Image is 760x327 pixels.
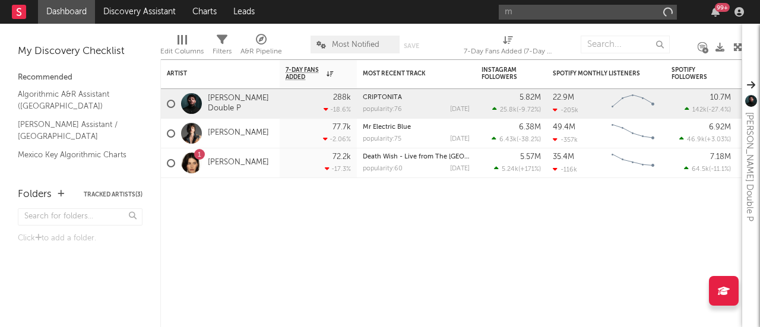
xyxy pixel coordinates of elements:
span: +3.03 % [707,136,729,143]
div: CRIPTONITA [363,94,470,101]
div: -2.06 % [323,135,351,143]
div: -357k [553,136,578,144]
a: [PERSON_NAME] Assistant / [GEOGRAPHIC_DATA] [18,118,131,142]
a: Mexico Key Algorithmic Charts [18,148,131,161]
div: popularity: 60 [363,166,403,172]
span: 7-Day Fans Added [286,66,324,81]
div: 7-Day Fans Added (7-Day Fans Added) [464,30,553,64]
div: 49.4M [553,123,575,131]
a: [PERSON_NAME] [208,128,269,138]
div: Mr Electric Blue [363,124,470,131]
span: 5.24k [502,166,518,173]
div: 10.7M [710,94,731,101]
a: Mr Electric Blue [363,124,411,131]
a: Death Wish - Live from The [GEOGRAPHIC_DATA] [363,154,516,160]
div: Folders [18,188,52,202]
a: Algorithmic A&R Assistant ([GEOGRAPHIC_DATA]) [18,88,131,112]
div: Death Wish - Live from The O2 Arena [363,154,470,160]
input: Search... [581,36,670,53]
span: 142k [692,107,707,113]
div: -116k [553,166,577,173]
div: 288k [333,94,351,101]
div: Spotify Monthly Listeners [553,70,642,77]
button: 99+ [711,7,720,17]
div: 5.57M [520,153,541,161]
div: Spotify Followers [672,66,713,81]
span: -27.4 % [708,107,729,113]
div: Click to add a folder. [18,231,142,246]
a: CRIPTONITA [363,94,402,101]
div: A&R Pipeline [240,45,282,59]
input: Search for artists [499,5,677,20]
input: Search for folders... [18,208,142,226]
div: ( ) [494,165,541,173]
div: 6.92M [709,123,731,131]
span: +171 % [520,166,539,173]
div: -17.3 % [325,165,351,173]
div: [PERSON_NAME] Double P [742,112,756,221]
div: My Discovery Checklist [18,45,142,59]
span: 46.9k [687,136,705,143]
div: ( ) [492,106,541,113]
div: ( ) [685,106,731,113]
a: [PERSON_NAME] Double P [208,94,274,114]
div: popularity: 75 [363,136,401,142]
span: -38.2 % [518,136,539,143]
div: 22.9M [553,94,574,101]
div: Artist [167,70,256,77]
div: [DATE] [450,136,470,142]
div: Filters [213,45,232,59]
div: -18.6 % [324,106,351,113]
div: 77.7k [332,123,351,131]
span: -11.1 % [711,166,729,173]
div: 6.38M [519,123,541,131]
div: popularity: 76 [363,106,402,113]
div: ( ) [492,135,541,143]
span: 6.43k [499,136,517,143]
div: Recommended [18,71,142,85]
button: Tracked Artists(3) [84,192,142,198]
div: -205k [553,106,578,114]
div: 7.18M [710,153,731,161]
div: 35.4M [553,153,574,161]
div: [DATE] [450,166,470,172]
div: Edit Columns [160,45,204,59]
div: ( ) [684,165,731,173]
div: 7-Day Fans Added (7-Day Fans Added) [464,45,553,59]
a: [PERSON_NAME] [208,158,269,168]
div: Filters [213,30,232,64]
button: Save [404,43,419,49]
div: A&R Pipeline [240,30,282,64]
div: 72.2k [332,153,351,161]
div: ( ) [679,135,731,143]
span: 25.8k [500,107,517,113]
svg: Chart title [606,148,660,178]
div: 99 + [715,3,730,12]
span: Most Notified [332,41,379,49]
div: [DATE] [450,106,470,113]
svg: Chart title [606,119,660,148]
div: 5.82M [520,94,541,101]
svg: Chart title [606,89,660,119]
span: -9.72 % [518,107,539,113]
div: Edit Columns [160,30,204,64]
span: 64.5k [692,166,709,173]
div: Instagram Followers [482,66,523,81]
div: Most Recent Track [363,70,452,77]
